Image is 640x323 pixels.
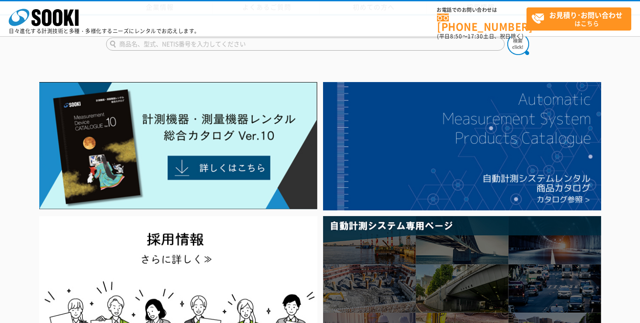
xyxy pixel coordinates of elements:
img: 自動計測システムカタログ [323,82,601,210]
a: [PHONE_NUMBER] [437,14,526,31]
span: (平日 ～ 土日、祝日除く) [437,32,523,40]
img: Catalog Ver10 [39,82,317,210]
span: はこちら [531,8,631,30]
span: 8:50 [450,32,462,40]
img: btn_search.png [507,33,529,55]
a: お見積り･お問い合わせはこちら [526,7,631,31]
input: 商品名、型式、NETIS番号を入力してください [106,38,505,51]
strong: お見積り･お問い合わせ [549,10,623,20]
p: 日々進化する計測技術と多種・多様化するニーズにレンタルでお応えします。 [9,28,200,34]
span: お電話でのお問い合わせは [437,7,526,13]
span: 17:30 [468,32,483,40]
